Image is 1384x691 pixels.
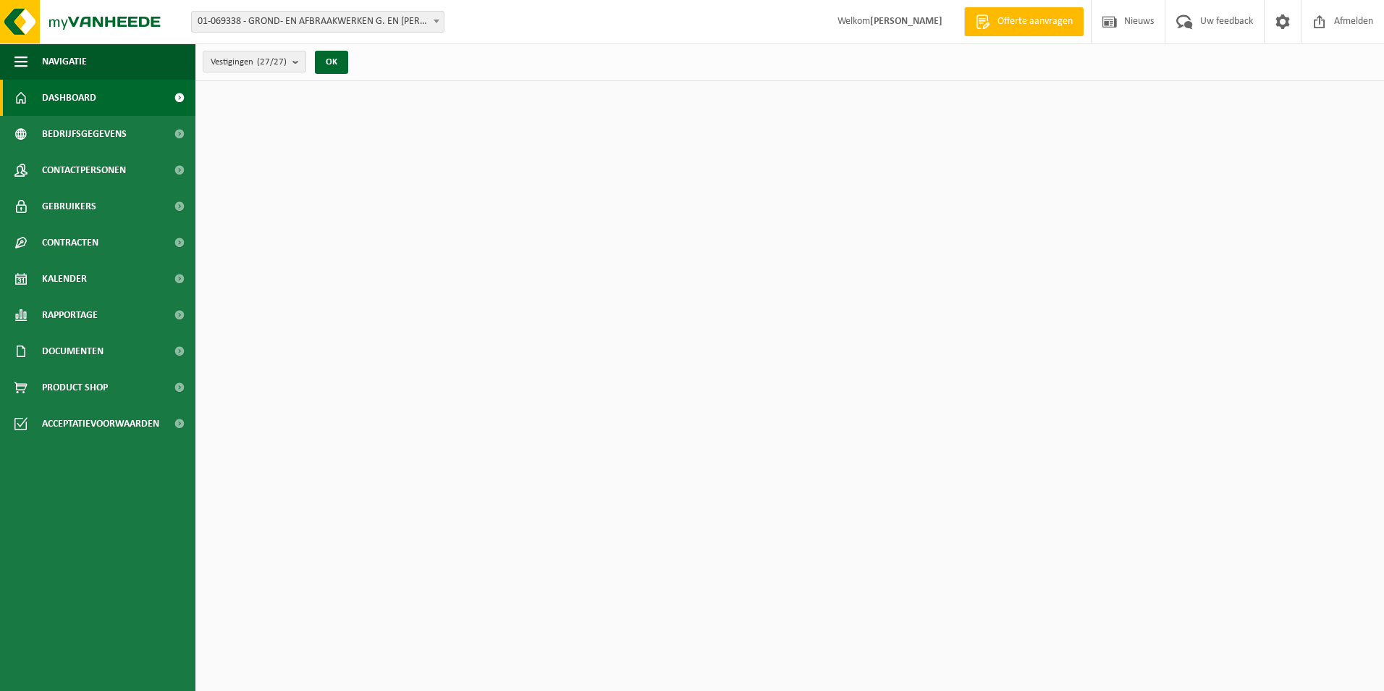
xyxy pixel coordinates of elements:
span: Gebruikers [42,188,96,225]
span: Contracten [42,225,98,261]
button: Vestigingen(27/27) [203,51,306,72]
strong: [PERSON_NAME] [870,16,942,27]
span: Documenten [42,333,104,369]
span: Navigatie [42,43,87,80]
span: 01-069338 - GROND- EN AFBRAAKWERKEN G. EN A. DE MEUTER - TERNAT [191,11,444,33]
span: Product Shop [42,369,108,406]
span: 01-069338 - GROND- EN AFBRAAKWERKEN G. EN A. DE MEUTER - TERNAT [192,12,444,32]
count: (27/27) [257,57,287,67]
span: Rapportage [42,297,98,333]
span: Acceptatievoorwaarden [42,406,159,442]
span: Vestigingen [211,51,287,73]
span: Kalender [42,261,87,297]
button: OK [315,51,348,74]
span: Bedrijfsgegevens [42,116,127,152]
span: Offerte aanvragen [994,14,1076,29]
a: Offerte aanvragen [964,7,1084,36]
span: Dashboard [42,80,96,116]
span: Contactpersonen [42,152,126,188]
